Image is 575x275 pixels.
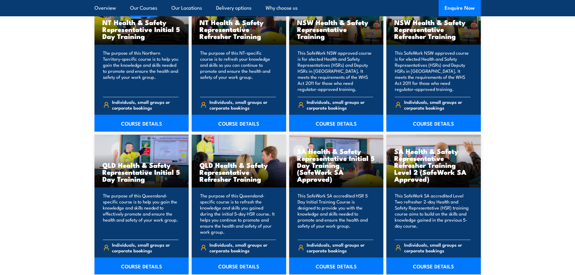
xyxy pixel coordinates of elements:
span: Individuals, small groups or corporate bookings [112,99,178,110]
span: Individuals, small groups or corporate bookings [112,242,178,253]
h3: NSW Health & Safety Representative Training [297,19,376,40]
p: The purpose of this Northern Territory-specific course is to help you gain the knowledge and skil... [103,50,179,92]
a: COURSE DETAILS [94,115,189,132]
span: Individuals, small groups or corporate bookings [404,99,471,110]
a: COURSE DETAILS [192,257,286,274]
a: COURSE DETAILS [289,115,384,132]
p: This SafeWork SA accredited Level Two refresher 2-day Health and Safety Representative (HSR) trai... [395,193,471,235]
a: COURSE DETAILS [386,115,481,132]
p: This SafeWork SA accredited HSR 5 Day Initial Training Course is designed to provide you with the... [298,193,373,235]
span: Individuals, small groups or corporate bookings [404,242,471,253]
h3: QLD Health & Safety Representative Initial 5 Day Training [102,161,181,182]
span: Individuals, small groups or corporate bookings [307,242,373,253]
p: The purpose of this NT-specific course is to refresh your knowledge and skills so you can continu... [200,50,276,92]
h3: QLD Health & Safety Representative Refresher Training [200,161,278,182]
h3: NT Health & Safety Representative Initial 5 Day Training [102,19,181,40]
a: COURSE DETAILS [94,257,189,274]
a: COURSE DETAILS [289,257,384,274]
p: The purpose of this Queensland-specific course is to refresh the knowledge and skills you gained ... [200,193,276,235]
p: This SafeWork NSW approved course is for elected Health and Safety Representatives (HSRs) and Dep... [298,50,373,92]
p: The purpose of this Queensland-specific course is to help you gain the knowledge and skills neede... [103,193,179,235]
h3: SA Health & Safety Representative Refresher Training Level 2 (SafeWork SA Approved) [394,148,473,182]
a: COURSE DETAILS [192,115,286,132]
p: This SafeWork NSW approved course is for elected Health and Safety Representatives (HSRs) and Dep... [395,50,471,92]
span: Individuals, small groups or corporate bookings [307,99,373,110]
a: COURSE DETAILS [386,257,481,274]
h3: SA Health & Safety Representative Initial 5 Day Training (SafeWork SA Approved) [297,148,376,182]
h3: NT Health & Safety Representative Refresher Training [200,19,278,40]
span: Individuals, small groups or corporate bookings [209,242,276,253]
h3: NSW Health & Safety Representative Refresher Training [394,19,473,40]
span: Individuals, small groups or corporate bookings [209,99,276,110]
